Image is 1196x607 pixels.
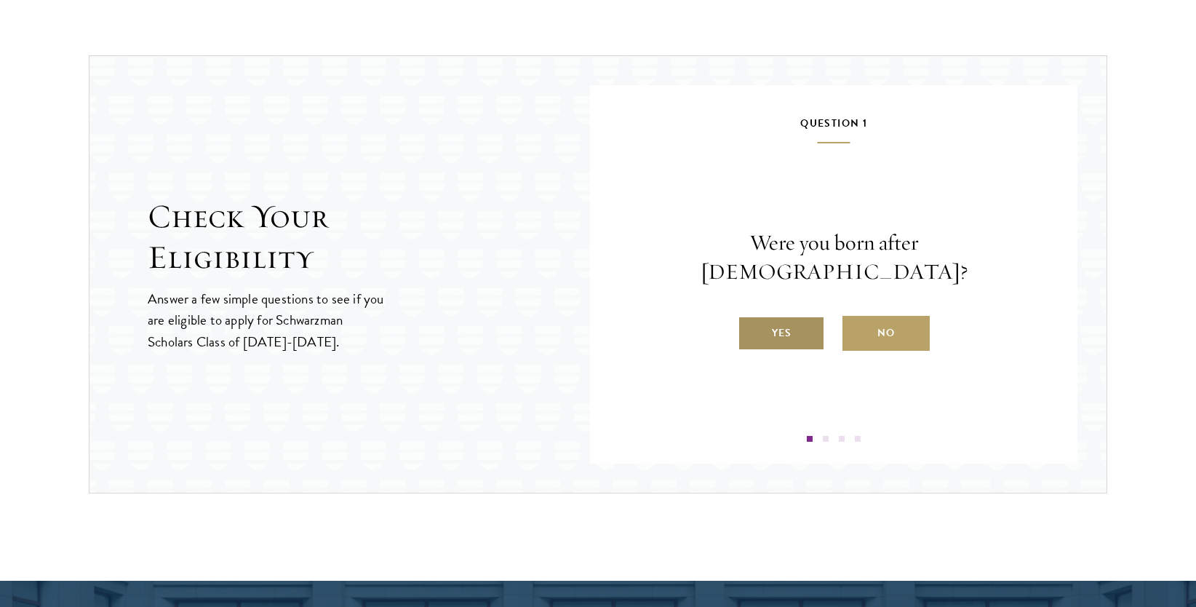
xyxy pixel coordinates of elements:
[738,316,825,351] label: Yes
[842,316,930,351] label: No
[148,197,590,278] h2: Check Your Eligibility
[148,288,386,352] p: Answer a few simple questions to see if you are eligible to apply for Schwarzman Scholars Class o...
[634,229,1034,287] p: Were you born after [DEMOGRAPHIC_DATA]?
[634,114,1034,143] h5: Question 1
